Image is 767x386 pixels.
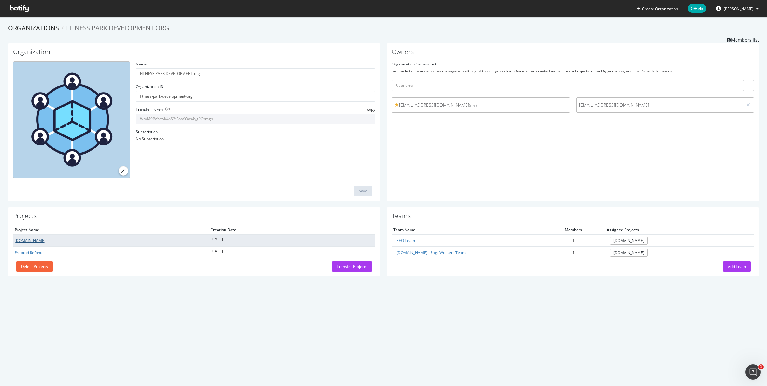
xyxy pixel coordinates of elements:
span: copy [367,107,375,112]
button: Add Team [723,261,751,272]
span: 1 [758,364,764,369]
span: [EMAIL_ADDRESS][DOMAIN_NAME] [395,102,567,108]
td: [DATE] [209,247,375,259]
a: [DOMAIN_NAME] [610,249,648,257]
th: Members [542,225,605,234]
th: Team Name [392,225,542,234]
a: Preprod Refonte [15,250,44,255]
div: Delete Projects [21,264,48,269]
div: Save [359,188,367,194]
div: No Subscription [136,136,375,141]
div: Transfer Projects [337,264,367,269]
input: Organization ID [136,91,375,102]
h1: Projects [13,212,375,222]
td: 1 [542,234,605,247]
a: Transfer Projects [332,264,372,269]
label: Organization Owners List [392,61,436,67]
button: Create Organization [637,6,678,12]
ol: breadcrumbs [8,24,759,33]
a: Organizations [8,24,59,32]
th: Creation Date [209,225,375,234]
a: SEO Team [397,238,415,243]
a: [DOMAIN_NAME] - PageWorkers Team [397,250,466,255]
th: Project Name [13,225,209,234]
label: Organization ID [136,84,163,89]
div: Set the list of users who can manage all settings of this Organization. Owners can create Teams, ... [392,68,754,74]
h1: Organization [13,48,375,58]
button: Delete Projects [16,261,53,272]
a: [DOMAIN_NAME] [610,237,648,245]
span: Camille Perrin [724,6,754,11]
a: Members list [727,35,759,43]
small: (me) [469,102,477,107]
a: Delete Projects [16,264,53,269]
label: Transfer Token [136,107,163,112]
td: 1 [542,247,605,259]
button: Save [354,186,372,196]
h1: Owners [392,48,754,58]
iframe: Intercom live chat [745,364,761,380]
input: name [136,68,375,79]
button: [PERSON_NAME] [711,3,764,14]
span: FITNESS PARK DEVELOPMENT org [66,24,169,32]
a: [DOMAIN_NAME] [15,238,45,243]
label: Name [136,61,147,67]
button: Transfer Projects [332,261,372,272]
span: [EMAIL_ADDRESS][DOMAIN_NAME] [579,102,740,108]
th: Assigned Projects [605,225,754,234]
td: [DATE] [209,234,375,247]
h1: Teams [392,212,754,222]
div: Add Team [728,264,746,269]
input: User email [392,80,754,91]
span: Help [688,4,706,13]
a: Add Team [723,264,751,269]
label: Subscription [136,129,158,134]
